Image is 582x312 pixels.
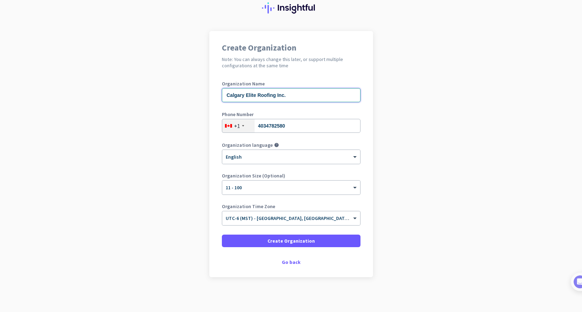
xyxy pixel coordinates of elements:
label: Organization Time Zone [222,204,360,209]
i: help [274,143,279,147]
label: Phone Number [222,112,360,117]
button: Create Organization [222,235,360,247]
label: Organization language [222,143,273,147]
label: Organization Size (Optional) [222,173,360,178]
div: +1 [234,122,240,129]
label: Organization Name [222,81,360,86]
input: 506-234-5678 [222,119,360,133]
div: Go back [222,260,360,265]
img: Insightful [262,2,320,14]
h2: Note: You can always change this later, or support multiple configurations at the same time [222,56,360,69]
input: What is the name of your organization? [222,88,360,102]
h1: Create Organization [222,44,360,52]
span: Create Organization [267,237,315,244]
